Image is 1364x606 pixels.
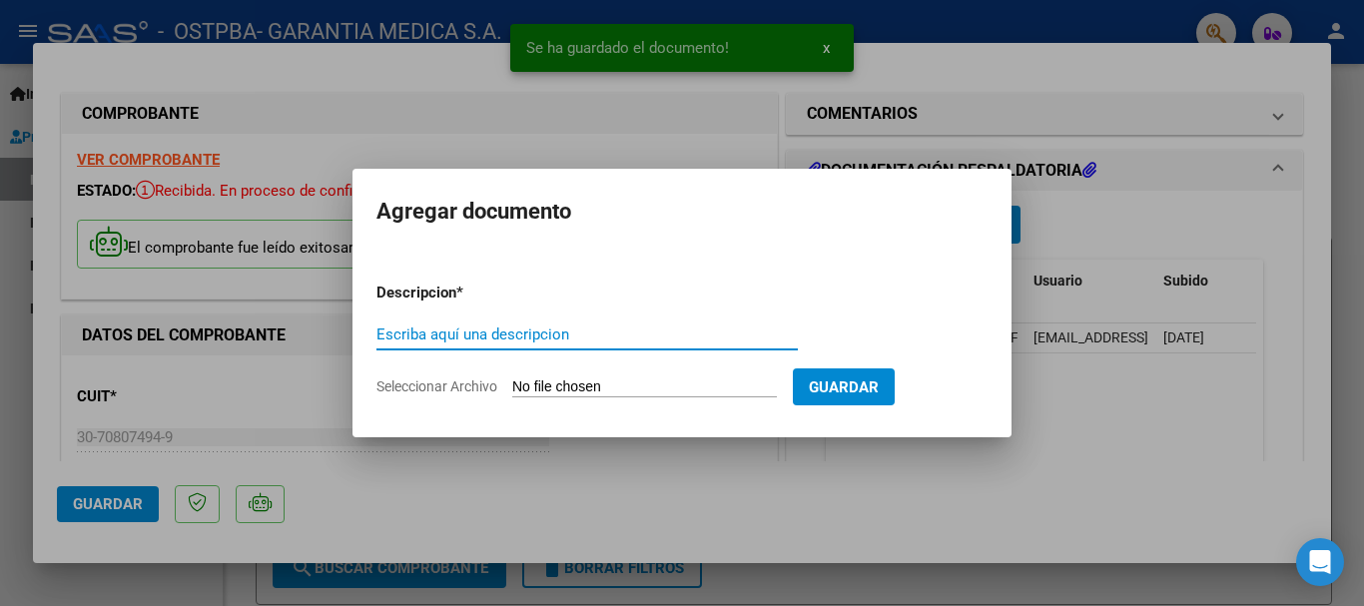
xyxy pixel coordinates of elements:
[376,378,497,394] span: Seleccionar Archivo
[376,282,560,304] p: Descripcion
[1296,538,1344,586] div: Open Intercom Messenger
[793,368,895,405] button: Guardar
[376,193,988,231] h2: Agregar documento
[809,378,879,396] span: Guardar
